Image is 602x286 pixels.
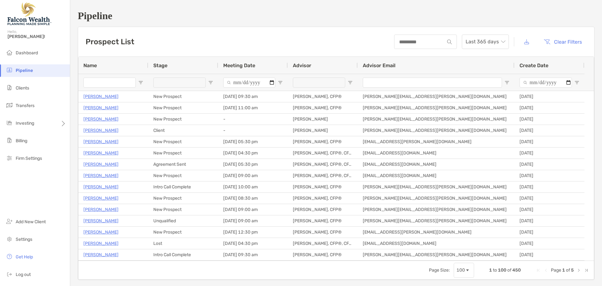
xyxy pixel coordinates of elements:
div: Intro Call Complete [148,249,218,260]
div: [DATE] 09:00 am [218,215,288,226]
div: [EMAIL_ADDRESS][DOMAIN_NAME] [358,170,515,181]
div: [DATE] [515,91,584,102]
div: [PERSON_NAME], CFP® [288,204,358,215]
div: New Prospect [148,102,218,113]
span: 100 [498,267,506,273]
div: [PERSON_NAME][EMAIL_ADDRESS][PERSON_NAME][DOMAIN_NAME] [358,181,515,192]
div: New Prospect [148,204,218,215]
a: [PERSON_NAME] [83,251,119,259]
span: 1 [489,267,492,273]
div: New Prospect [148,148,218,159]
img: get-help icon [6,253,13,260]
div: [PERSON_NAME][EMAIL_ADDRESS][PERSON_NAME][DOMAIN_NAME] [358,125,515,136]
a: [PERSON_NAME] [83,183,119,191]
button: Open Filter Menu [138,80,143,85]
input: Advisor Email Filter Input [363,78,502,88]
div: [DATE] 08:30 am [218,193,288,204]
div: [DATE] 04:30 pm [218,148,288,159]
a: [PERSON_NAME] [83,93,119,100]
div: [DATE] [515,102,584,113]
span: Advisor Email [363,62,395,68]
div: [DATE] [515,193,584,204]
div: [PERSON_NAME], CFP®, CFA® [288,170,358,181]
div: [PERSON_NAME], CFP® [288,249,358,260]
div: [PERSON_NAME], CFP® [288,227,358,238]
span: Name [83,62,97,68]
div: Intro Call Complete [148,181,218,192]
div: Unqualified [148,215,218,226]
div: [DATE] 10:00 am [218,181,288,192]
a: [PERSON_NAME] [83,228,119,236]
div: [PERSON_NAME], CFP® [288,136,358,147]
img: add_new_client icon [6,218,13,225]
p: [PERSON_NAME] [83,194,119,202]
div: [EMAIL_ADDRESS][DOMAIN_NAME] [358,159,515,170]
span: of [566,267,570,273]
span: Advisor [293,62,311,68]
p: [PERSON_NAME] [83,240,119,247]
p: [PERSON_NAME] [83,149,119,157]
div: [EMAIL_ADDRESS][PERSON_NAME][DOMAIN_NAME] [358,136,515,147]
div: [DATE] 12:30 pm [218,227,288,238]
div: [DATE] [515,148,584,159]
div: [DATE] 11:00 am [218,102,288,113]
div: New Prospect [148,136,218,147]
span: Dashboard [16,50,38,56]
p: [PERSON_NAME] [83,127,119,134]
span: 1 [562,267,565,273]
span: Clients [16,85,29,91]
div: [PERSON_NAME][EMAIL_ADDRESS][PERSON_NAME][DOMAIN_NAME] [358,193,515,204]
div: Client [148,125,218,136]
div: [PERSON_NAME][EMAIL_ADDRESS][PERSON_NAME][DOMAIN_NAME] [358,114,515,125]
span: of [507,267,511,273]
img: dashboard icon [6,49,13,56]
img: firm-settings icon [6,154,13,162]
div: [PERSON_NAME], CFP® [288,102,358,113]
div: [PERSON_NAME], CFP® [288,91,358,102]
input: Name Filter Input [83,78,136,88]
div: New Prospect [148,114,218,125]
div: [PERSON_NAME], CFP® [288,215,358,226]
input: Meeting Date Filter Input [223,78,275,88]
div: 100 [457,267,465,273]
span: Meeting Date [223,62,255,68]
span: 450 [512,267,521,273]
a: [PERSON_NAME] [83,104,119,112]
div: New Prospect [148,193,218,204]
div: [PERSON_NAME] [288,114,358,125]
div: [DATE] 09:00 am [218,204,288,215]
div: [PERSON_NAME][EMAIL_ADDRESS][PERSON_NAME][DOMAIN_NAME] [358,91,515,102]
p: [PERSON_NAME] [83,217,119,225]
div: [DATE] 05:30 pm [218,136,288,147]
img: billing icon [6,137,13,144]
div: [EMAIL_ADDRESS][DOMAIN_NAME] [358,148,515,159]
div: [EMAIL_ADDRESS][PERSON_NAME][DOMAIN_NAME] [358,227,515,238]
div: [PERSON_NAME], CFP®, CFA® [288,159,358,170]
h1: Pipeline [78,10,594,22]
span: Settings [16,237,32,242]
span: Page [551,267,561,273]
p: [PERSON_NAME] [83,172,119,180]
span: Stage [153,62,167,68]
div: [DATE] [515,215,584,226]
div: [PERSON_NAME], CFP®, CFA® [288,148,358,159]
img: input icon [447,40,452,44]
div: [PERSON_NAME][EMAIL_ADDRESS][PERSON_NAME][DOMAIN_NAME] [358,215,515,226]
span: Investing [16,121,34,126]
div: Page Size: [429,267,450,273]
span: 5 [571,267,574,273]
img: clients icon [6,84,13,91]
img: Falcon Wealth Planning Logo [8,3,51,25]
a: [PERSON_NAME] [83,138,119,146]
div: [PERSON_NAME] [288,125,358,136]
div: [PERSON_NAME][EMAIL_ADDRESS][PERSON_NAME][DOMAIN_NAME] [358,102,515,113]
a: [PERSON_NAME] [83,115,119,123]
button: Open Filter Menu [278,80,283,85]
button: Clear Filters [539,35,587,49]
span: Create Date [520,62,548,68]
span: Add New Client [16,219,46,224]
